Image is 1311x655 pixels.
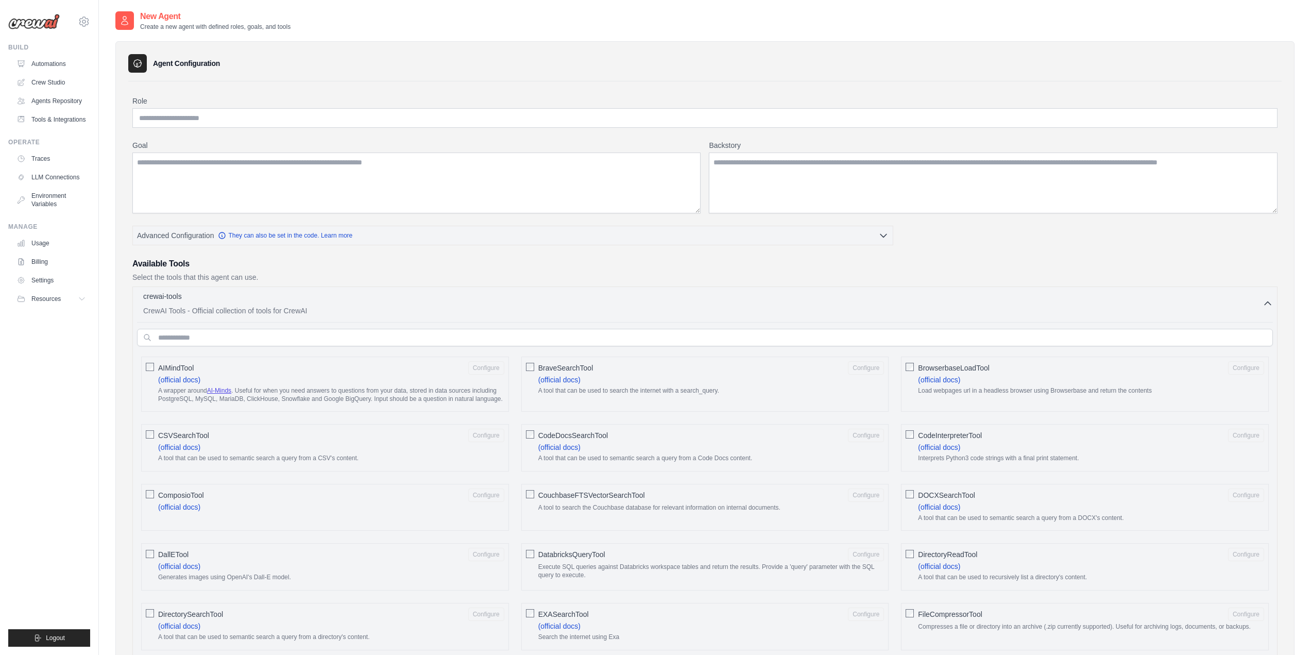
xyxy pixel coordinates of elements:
button: CSVSearchTool (official docs) A tool that can be used to semantic search a query from a CSV's con... [468,429,504,442]
p: Interprets Python3 code strings with a final print statement. [918,455,1264,463]
a: (official docs) [158,443,200,451]
p: A tool that can be used to semantic search a query from a DOCX's content. [918,514,1264,523]
span: Advanced Configuration [137,230,214,241]
button: DirectorySearchTool (official docs) A tool that can be used to semantic search a query from a dir... [468,608,504,621]
p: Create a new agent with defined roles, goals, and tools [140,23,291,31]
p: Execute SQL queries against Databricks workspace tables and return the results. Provide a 'query'... [538,563,884,579]
a: Environment Variables [12,188,90,212]
a: Traces [12,150,90,167]
p: crewai-tools [143,291,182,301]
a: They can also be set in the code. Learn more [218,231,352,240]
a: Tools & Integrations [12,111,90,128]
span: Resources [31,295,61,303]
button: ComposioTool (official docs) [468,489,504,502]
p: A tool that can be used to semantic search a query from a CSV's content. [158,455,504,463]
a: (official docs) [158,376,200,384]
span: CodeDocsSearchTool [538,430,608,441]
a: Settings [12,272,90,289]
span: DirectorySearchTool [158,609,223,619]
span: DallETool [158,549,189,560]
a: (official docs) [918,376,960,384]
p: A tool that can be used to recursively list a directory's content. [918,574,1264,582]
span: ComposioTool [158,490,204,500]
button: Resources [12,291,90,307]
p: CrewAI Tools - Official collection of tools for CrewAI [143,306,1263,316]
a: Billing [12,254,90,270]
a: Crew Studio [12,74,90,91]
span: CSVSearchTool [158,430,209,441]
button: CodeDocsSearchTool (official docs) A tool that can be used to semantic search a query from a Code... [848,429,884,442]
button: DatabricksQueryTool Execute SQL queries against Databricks workspace tables and return the result... [848,548,884,561]
a: (official docs) [538,443,581,451]
button: FileCompressorTool Compresses a file or directory into an archive (.zip currently supported). Use... [1228,608,1264,621]
button: DirectoryReadTool (official docs) A tool that can be used to recursively list a directory's content. [1228,548,1264,561]
button: Advanced Configuration They can also be set in the code. Learn more [133,226,893,245]
span: CodeInterpreterTool [918,430,982,441]
p: A tool to search the Couchbase database for relevant information on internal documents. [538,504,884,512]
a: (official docs) [538,622,581,630]
a: Usage [12,235,90,251]
h3: Available Tools [132,258,1278,270]
p: Select the tools that this agent can use. [132,272,1278,282]
span: EXASearchTool [538,609,589,619]
button: CodeInterpreterTool (official docs) Interprets Python3 code strings with a final print statement. [1228,429,1264,442]
span: AIMindTool [158,363,194,373]
div: Operate [8,138,90,146]
a: Automations [12,56,90,72]
p: A tool that can be used to semantic search a query from a directory's content. [158,633,504,642]
span: Logout [46,634,65,642]
label: Goal [132,140,701,150]
a: (official docs) [158,503,200,511]
button: Logout [8,629,90,647]
p: A tool that can be used to semantic search a query from a Code Docs content. [538,455,884,463]
p: Compresses a file or directory into an archive (.zip currently supported). Useful for archiving l... [918,623,1264,631]
span: FileCompressorTool [918,609,982,619]
a: (official docs) [918,443,960,451]
div: Manage [8,223,90,231]
p: Search the internet using Exa [538,633,884,642]
a: AI-Minds [207,387,231,394]
label: Backstory [709,140,1278,150]
a: (official docs) [158,562,200,570]
button: CouchbaseFTSVectorSearchTool A tool to search the Couchbase database for relevant information on ... [848,489,884,502]
p: A wrapper around . Useful for when you need answers to questions from your data, stored in data s... [158,387,504,403]
span: BraveSearchTool [538,363,593,373]
a: (official docs) [918,503,960,511]
button: DOCXSearchTool (official docs) A tool that can be used to semantic search a query from a DOCX's c... [1228,489,1264,502]
span: BrowserbaseLoadTool [918,363,990,373]
a: (official docs) [538,376,581,384]
button: crewai-tools CrewAI Tools - Official collection of tools for CrewAI [137,291,1273,316]
h2: New Agent [140,10,291,23]
a: (official docs) [918,562,960,570]
button: BraveSearchTool (official docs) A tool that can be used to search the internet with a search_query. [848,361,884,375]
a: (official docs) [158,622,200,630]
span: DatabricksQueryTool [538,549,605,560]
p: Generates images using OpenAI's Dall-E model. [158,574,504,582]
button: DallETool (official docs) Generates images using OpenAI's Dall-E model. [468,548,504,561]
p: Load webpages url in a headless browser using Browserbase and return the contents [918,387,1264,395]
button: BrowserbaseLoadTool (official docs) Load webpages url in a headless browser using Browserbase and... [1228,361,1264,375]
span: DOCXSearchTool [918,490,975,500]
button: EXASearchTool (official docs) Search the internet using Exa [848,608,884,621]
span: CouchbaseFTSVectorSearchTool [538,490,645,500]
div: Build [8,43,90,52]
h3: Agent Configuration [153,58,220,69]
a: Agents Repository [12,93,90,109]
button: AIMindTool (official docs) A wrapper aroundAI-Minds. Useful for when you need answers to question... [468,361,504,375]
p: A tool that can be used to search the internet with a search_query. [538,387,884,395]
label: Role [132,96,1278,106]
a: LLM Connections [12,169,90,186]
span: DirectoryReadTool [918,549,977,560]
img: Logo [8,14,60,29]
